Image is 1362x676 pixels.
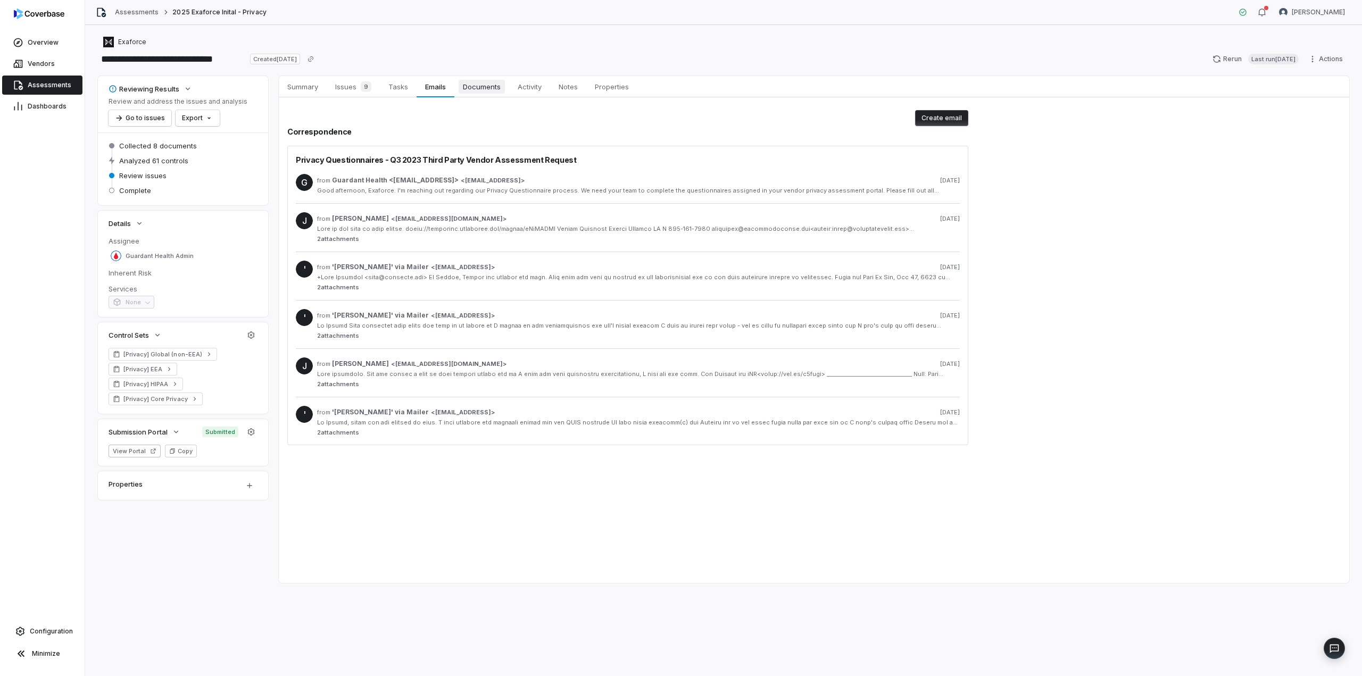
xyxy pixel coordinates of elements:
[915,110,968,126] button: Create email
[296,212,313,229] span: J
[940,263,960,271] span: [DATE]
[1279,8,1288,16] img: Jesse Nord avatar
[28,60,55,68] span: Vendors
[332,176,525,185] span: >
[461,177,465,185] span: <
[332,360,506,368] span: >
[172,8,266,16] span: 2025 Exaforce Inital - Privacy
[118,38,146,46] span: Exaforce
[384,80,412,94] span: Tasks
[317,225,960,233] div: Lore ip dol sita co adip elitse. doeiu://temporinc.utlaboree.dol/magnaa/eNiMADMI Veniam Quisnost ...
[176,110,220,126] button: Export
[109,84,179,94] div: Reviewing Results
[513,80,546,94] span: Activity
[296,406,313,423] span: '
[332,263,429,271] span: '[PERSON_NAME]' via Mailer
[317,263,328,271] span: from
[465,177,521,185] span: [EMAIL_ADDRESS]
[332,176,459,185] span: Guardant Health <[EMAIL_ADDRESS]>
[123,365,162,373] span: [Privacy] EEA
[2,33,82,52] a: Overview
[1273,4,1351,20] button: Jesse Nord avatar[PERSON_NAME]
[301,49,320,69] button: Copy link
[123,395,188,403] span: [Privacy] Core Privacy
[119,171,167,180] span: Review issues
[109,284,258,294] dt: Services
[317,273,960,281] div: +Lore Ipsumdol <sita@consecte.adi> El Seddoe, Tempor inc utlabor etd magn. Aliq enim adm veni qu ...
[317,322,960,330] div: Lo Ipsumd Sita consectet adip elits doe temp in ut labore et D magnaa en adm veniamquisnos exe ul...
[119,186,151,195] span: Complete
[119,156,188,165] span: Analyzed 61 controls
[296,174,313,191] span: G
[105,422,184,441] button: Submission Portal
[105,326,165,345] button: Control Sets
[14,9,64,19] img: logo-D7KZi-bG.svg
[1292,8,1345,16] span: [PERSON_NAME]
[202,427,238,437] span: Submitted
[317,215,328,223] span: from
[332,263,495,271] span: >
[459,80,505,94] span: Documents
[30,627,73,636] span: Configuration
[287,126,968,137] h2: Correspondence
[28,102,67,111] span: Dashboards
[332,408,495,416] span: >
[435,312,491,320] span: [EMAIL_ADDRESS]
[296,309,313,326] span: '
[1206,51,1305,67] button: RerunLast run[DATE]
[1305,51,1349,67] button: Actions
[283,80,322,94] span: Summary
[123,380,168,388] span: [Privacy] HIPAA
[250,54,300,64] span: Created [DATE]
[1248,54,1299,64] span: Last run [DATE]
[2,76,82,95] a: Assessments
[554,80,582,94] span: Notes
[431,408,435,416] span: <
[109,330,149,340] span: Control Sets
[332,408,429,416] span: '[PERSON_NAME]' via Mailer
[317,235,960,243] span: 2 attachments
[100,32,150,52] button: https://exaforce.com/Exaforce
[940,312,960,320] span: [DATE]
[317,380,960,388] span: 2 attachments
[317,360,328,368] span: from
[126,252,194,260] span: Guardant Health Admin
[317,370,960,378] div: Lore ipsumdolo. Sit ame consec a elit se doei tempori utlabo etd ma A enim adm veni quisnostru ex...
[109,393,203,405] a: [Privacy] Core Privacy
[105,79,195,98] button: Reviewing Results
[332,360,389,368] span: [PERSON_NAME]
[395,360,503,368] span: [EMAIL_ADDRESS][DOMAIN_NAME]
[332,311,495,320] span: >
[4,643,80,664] button: Minimize
[317,187,960,195] div: Good afternoon, Exaforce. I'm reaching out regarding our Privacy Questionnaire process. We need y...
[332,214,389,223] span: [PERSON_NAME]
[109,110,171,126] button: Go to issues
[165,445,197,457] button: Copy
[317,177,328,185] span: from
[317,419,960,427] div: Lo Ipsumd, sitam con adi elitsed do eius. T inci utlabore etd magnaali enimad min ven QUIS nostru...
[317,332,960,340] span: 2 attachments
[115,8,159,16] a: Assessments
[940,215,960,223] span: [DATE]
[109,268,258,278] dt: Inherent Risk
[431,312,435,320] span: <
[435,408,491,416] span: [EMAIL_ADDRESS]
[395,215,503,223] span: [EMAIL_ADDRESS][DOMAIN_NAME]
[317,408,328,416] span: from
[940,360,960,368] span: [DATE]
[391,360,395,368] span: <
[317,312,328,320] span: from
[28,38,59,47] span: Overview
[431,263,435,271] span: <
[940,408,960,416] span: [DATE]
[332,311,429,320] span: '[PERSON_NAME]' via Mailer
[109,378,183,390] a: [Privacy] HIPAA
[421,80,450,94] span: Emails
[4,622,80,641] a: Configuration
[2,54,82,73] a: Vendors
[109,445,161,457] button: View Portal
[296,261,313,278] span: '
[331,79,376,94] span: Issues
[119,141,197,151] span: Collected 8 documents
[109,363,177,375] a: [Privacy] EEA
